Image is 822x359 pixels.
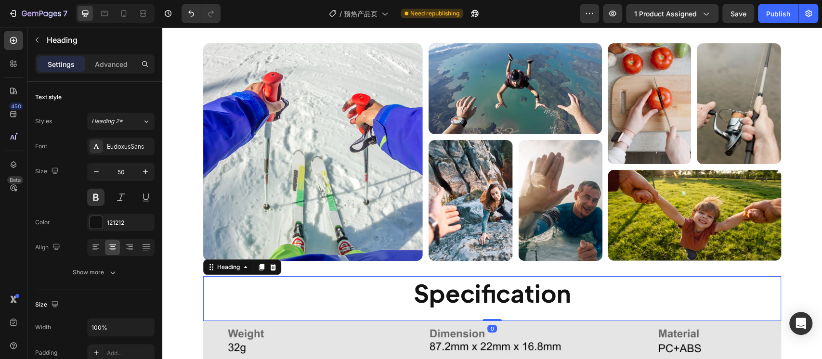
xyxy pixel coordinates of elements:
div: Size [35,165,61,178]
span: Need republishing [410,9,459,18]
div: Padding [35,348,57,357]
button: Show more [35,264,155,281]
iframe: Design area [162,27,822,359]
div: Open Intercom Messenger [789,312,812,335]
div: Font [35,142,47,151]
button: 1 product assigned [626,4,718,23]
button: Save [722,4,754,23]
input: Auto [88,319,154,336]
div: Add... [107,349,152,358]
p: Settings [48,59,75,69]
div: 0 [325,298,335,306]
span: 1 product assigned [634,9,697,19]
div: 450 [9,103,23,110]
p: 7 [63,8,67,19]
div: Text style [35,93,62,102]
span: Save [731,10,746,18]
div: 121212 [107,218,152,227]
span: 预热产品页 [344,9,378,19]
p: Heading [47,34,151,46]
div: Width [35,323,51,332]
button: Heading 2* [87,113,155,130]
div: Beta [7,176,23,184]
div: Align [35,241,62,254]
span: Heading 2* [91,117,123,126]
div: EudoxusSans [107,142,152,151]
div: Color [35,218,50,227]
div: Undo/Redo [182,4,221,23]
div: Styles [35,117,52,126]
button: 7 [4,4,72,23]
div: Size [35,298,61,311]
p: Advanced [95,59,128,69]
button: Publish [758,4,798,23]
span: / [339,9,342,19]
div: Publish [766,9,790,19]
div: Show more [73,268,117,277]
